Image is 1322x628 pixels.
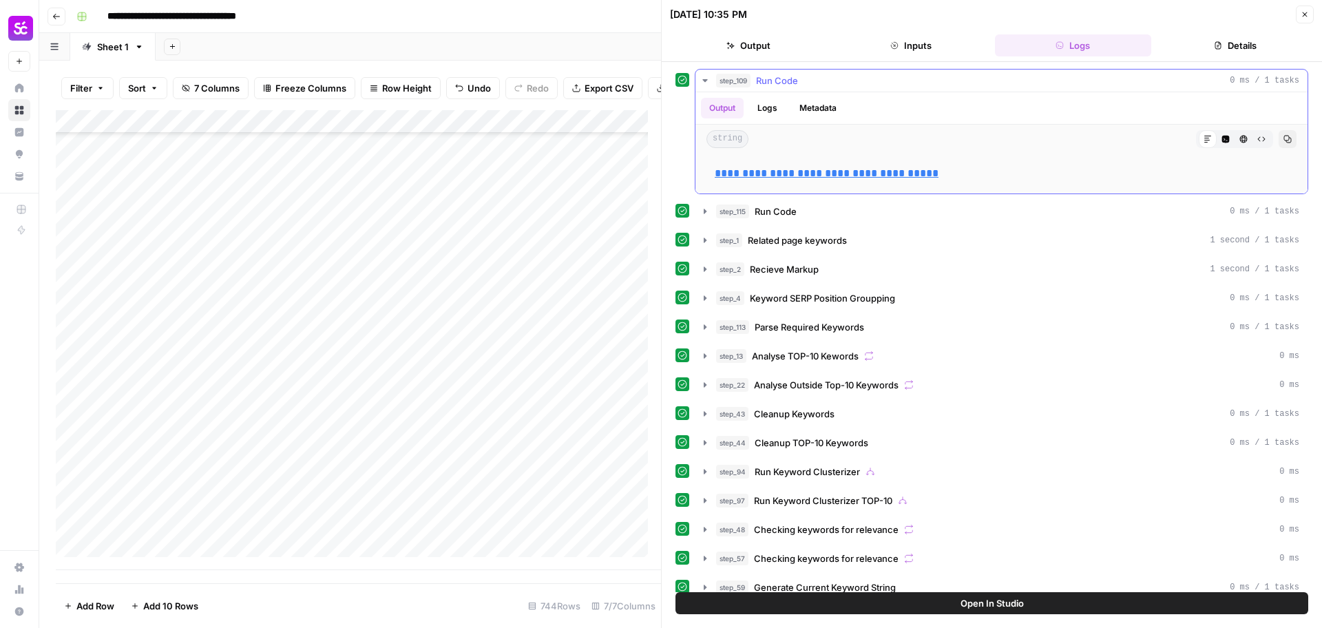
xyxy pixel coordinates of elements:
button: 0 ms [695,345,1308,367]
span: Run Keyword Clusterizer TOP-10 [754,494,892,507]
button: Add 10 Rows [123,595,207,617]
button: Add Row [56,595,123,617]
span: Keyword SERP Position Groupping [750,291,895,305]
span: Cleanup TOP-10 Keywords [755,436,868,450]
span: step_94 [716,465,749,479]
span: 0 ms / 1 tasks [1230,437,1299,449]
span: string [706,130,748,148]
a: Opportunities [8,143,30,165]
span: Checking keywords for relevance [754,523,899,536]
span: step_57 [716,552,748,565]
button: 0 ms / 1 tasks [695,200,1308,222]
span: 0 ms / 1 tasks [1230,74,1299,87]
button: 1 second / 1 tasks [695,229,1308,251]
span: Row Height [382,81,432,95]
span: 0 ms [1279,552,1299,565]
span: step_13 [716,349,746,363]
a: Settings [8,556,30,578]
span: step_4 [716,291,744,305]
span: 0 ms / 1 tasks [1230,581,1299,594]
span: 0 ms [1279,465,1299,478]
span: 0 ms [1279,379,1299,391]
a: Your Data [8,165,30,187]
span: Analyse Outside Top-10 Keywords [754,378,899,392]
button: 0 ms [695,519,1308,541]
img: Smartcat Logo [8,16,33,41]
span: 0 ms / 1 tasks [1230,408,1299,420]
button: Logs [749,98,786,118]
span: Undo [468,81,491,95]
span: Redo [527,81,549,95]
span: 1 second / 1 tasks [1210,234,1299,247]
span: Add 10 Rows [143,599,198,613]
span: 0 ms / 1 tasks [1230,292,1299,304]
a: Insights [8,121,30,143]
a: Usage [8,578,30,600]
button: 0 ms / 1 tasks [695,403,1308,425]
div: [DATE] 10:35 PM [670,8,747,21]
button: 7 Columns [173,77,249,99]
button: Export CSV [563,77,642,99]
div: 0 ms / 1 tasks [695,92,1308,193]
button: 1 second / 1 tasks [695,258,1308,280]
a: Sheet 1 [70,33,156,61]
button: 0 ms [695,461,1308,483]
span: Related page keywords [748,233,847,247]
button: Redo [505,77,558,99]
span: Generate Current Keyword String [754,580,896,594]
span: step_1 [716,233,742,247]
span: step_59 [716,580,748,594]
a: Home [8,77,30,99]
button: Metadata [791,98,845,118]
span: step_97 [716,494,748,507]
span: Analyse TOP-10 Kewords [752,349,859,363]
button: 0 ms / 1 tasks [695,287,1308,309]
span: step_44 [716,436,749,450]
span: step_43 [716,407,748,421]
span: 0 ms [1279,523,1299,536]
span: Parse Required Keywords [755,320,864,334]
span: 1 second / 1 tasks [1210,263,1299,275]
button: Output [670,34,827,56]
span: Freeze Columns [275,81,346,95]
button: Open In Studio [675,592,1308,614]
span: Recieve Markup [750,262,819,276]
button: 0 ms [695,547,1308,569]
button: Sort [119,77,167,99]
div: Sheet 1 [97,40,129,54]
button: 0 ms / 1 tasks [695,316,1308,338]
span: 0 ms / 1 tasks [1230,321,1299,333]
button: 0 ms / 1 tasks [695,70,1308,92]
button: Help + Support [8,600,30,622]
span: step_115 [716,205,749,218]
span: step_22 [716,378,748,392]
span: Run Keyword Clusterizer [755,465,860,479]
button: Logs [995,34,1152,56]
span: Checking keywords for relevance [754,552,899,565]
span: Open In Studio [961,596,1024,610]
div: 744 Rows [523,595,586,617]
span: 7 Columns [194,81,240,95]
button: 0 ms / 1 tasks [695,432,1308,454]
span: step_109 [716,74,751,87]
button: Freeze Columns [254,77,355,99]
button: 0 ms [695,374,1308,396]
button: Workspace: Smartcat [8,11,30,45]
span: step_2 [716,262,744,276]
span: Filter [70,81,92,95]
button: Output [701,98,744,118]
span: step_48 [716,523,748,536]
span: step_113 [716,320,749,334]
div: 7/7 Columns [586,595,661,617]
span: Add Row [76,599,114,613]
button: Row Height [361,77,441,99]
span: Run Code [755,205,797,218]
span: Sort [128,81,146,95]
button: 0 ms [695,490,1308,512]
span: Run Code [756,74,798,87]
button: Inputs [832,34,989,56]
button: Filter [61,77,114,99]
button: Details [1157,34,1314,56]
span: Cleanup Keywords [754,407,835,421]
button: Undo [446,77,500,99]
